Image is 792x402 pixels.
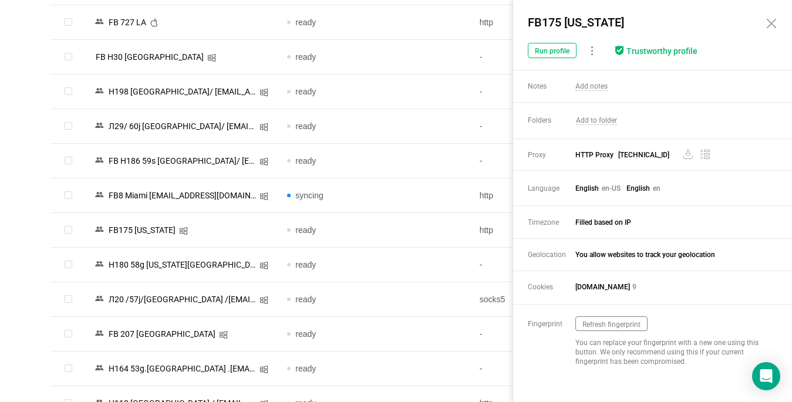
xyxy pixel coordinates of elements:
[752,362,780,390] div: Open Intercom Messenger
[295,87,316,96] span: ready
[632,283,636,291] span: 9
[528,184,575,192] span: Language
[105,84,259,99] div: Н198 [GEOGRAPHIC_DATA]/ [EMAIL_ADDRESS][DOMAIN_NAME]
[470,282,662,317] td: socks5
[105,361,259,376] div: Н164 53g.[GEOGRAPHIC_DATA] .[EMAIL_ADDRESS][DOMAIN_NAME]
[259,365,268,374] i: icon: windows
[105,257,259,272] div: Н180 58g [US_STATE][GEOGRAPHIC_DATA]/ [EMAIL_ADDRESS][DOMAIN_NAME]
[575,251,769,259] span: You allow websites to track your geolocation
[295,191,323,200] span: syncing
[259,192,268,201] i: icon: windows
[576,116,617,125] span: Add to folder
[295,295,316,304] span: ready
[575,283,630,291] span: [DOMAIN_NAME]
[92,49,207,65] div: FB H30 [GEOGRAPHIC_DATA]
[259,88,268,97] i: icon: windows
[259,157,268,166] i: icon: windows
[575,82,608,91] span: Add notes
[295,18,316,27] span: ready
[150,18,159,27] i: icon: apple
[295,225,316,235] span: ready
[602,184,621,192] span: en-US
[524,12,753,33] div: FB175 [US_STATE]
[528,283,575,291] span: Cookies
[626,46,697,56] div: Trustworthy profile
[105,222,179,238] div: FB175 [US_STATE]
[105,292,259,307] div: Л20 /57j/[GEOGRAPHIC_DATA] /[EMAIL_ADDRESS][DOMAIN_NAME]
[626,184,650,192] span: English
[105,326,219,342] div: FB 207 [GEOGRAPHIC_DATA]
[470,178,662,213] td: http
[528,151,575,159] span: Proxy
[653,184,660,192] span: en
[470,248,662,282] td: -
[295,156,316,165] span: ready
[259,296,268,305] i: icon: windows
[575,316,648,331] button: Refresh fingerprint
[528,320,575,328] span: Fingerprint
[618,151,669,159] span: [TECHNICAL_ID]
[295,364,316,373] span: ready
[105,15,150,30] div: FB 727 LA
[470,5,662,40] td: http
[179,227,188,235] i: icon: windows
[528,82,575,91] span: Notes
[105,188,259,203] div: FB8 Miami [EMAIL_ADDRESS][DOMAIN_NAME]
[295,329,316,339] span: ready
[207,53,216,62] i: icon: windows
[575,184,599,192] span: English
[295,121,316,131] span: ready
[470,317,662,352] td: -
[470,40,662,75] td: -
[575,338,768,366] div: You can replace your fingerprint with a new one using this button. We only recommend using this i...
[105,153,259,168] div: FB Н186 59s [GEOGRAPHIC_DATA]/ [EMAIL_ADDRESS][DOMAIN_NAME]
[259,123,268,131] i: icon: windows
[575,149,767,161] span: HTTP Proxy
[295,52,316,62] span: ready
[470,352,662,386] td: -
[295,260,316,269] span: ready
[259,261,268,270] i: icon: windows
[470,213,662,248] td: http
[528,218,575,227] span: Timezone
[528,251,575,259] span: Geolocation
[470,75,662,109] td: -
[219,330,228,339] i: icon: windows
[528,43,577,58] button: Run profile
[528,116,575,124] span: Folders
[470,109,662,144] td: -
[575,218,769,227] span: Filled based on IP
[470,144,662,178] td: -
[105,119,259,134] div: Л29/ 60j [GEOGRAPHIC_DATA]/ [EMAIL_ADDRESS][DOMAIN_NAME]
